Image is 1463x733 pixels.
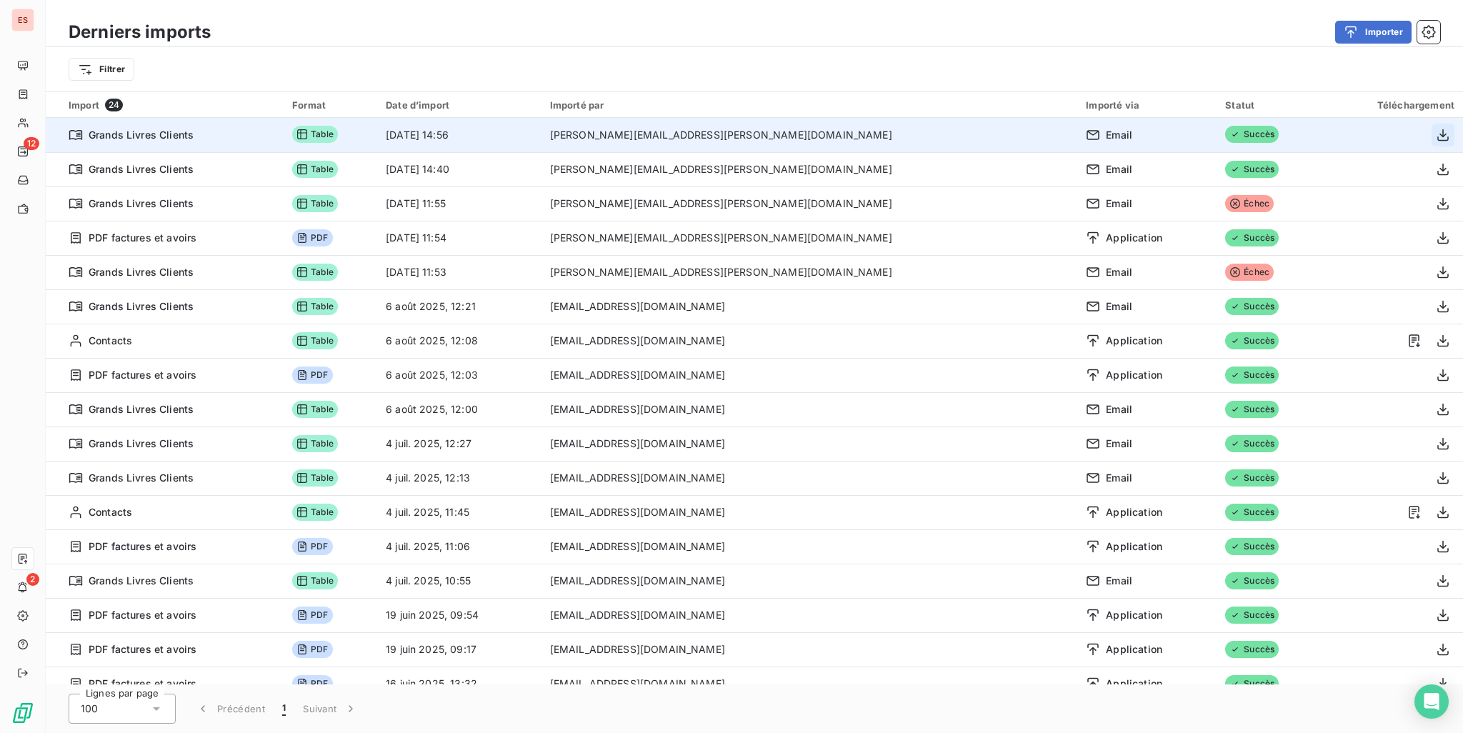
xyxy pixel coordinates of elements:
button: Filtrer [69,58,134,81]
span: Succès [1225,538,1279,555]
h3: Derniers imports [69,19,211,45]
span: Succès [1225,161,1279,178]
td: [EMAIL_ADDRESS][DOMAIN_NAME] [541,358,1078,392]
td: 4 juil. 2025, 12:13 [377,461,541,495]
img: Logo LeanPay [11,702,34,724]
span: Table [292,435,338,452]
td: [EMAIL_ADDRESS][DOMAIN_NAME] [541,461,1078,495]
span: Application [1106,334,1162,348]
div: Date d’import [386,99,533,111]
td: [EMAIL_ADDRESS][DOMAIN_NAME] [541,427,1078,461]
div: Open Intercom Messenger [1414,684,1449,719]
span: Email [1106,196,1132,211]
td: [DATE] 11:53 [377,255,541,289]
span: 12 [24,137,39,150]
td: 4 juil. 2025, 12:27 [377,427,541,461]
span: PDF factures et avoirs [89,368,196,382]
span: Table [292,572,338,589]
span: PDF [292,641,332,658]
span: Succès [1225,229,1279,246]
span: 100 [81,702,98,716]
td: 6 août 2025, 12:00 [377,392,541,427]
span: PDF factures et avoirs [89,608,196,622]
span: Application [1106,677,1162,691]
span: Email [1106,402,1132,417]
td: [EMAIL_ADDRESS][DOMAIN_NAME] [541,495,1078,529]
span: Contacts [89,334,132,348]
span: Email [1106,265,1132,279]
td: [EMAIL_ADDRESS][DOMAIN_NAME] [541,667,1078,701]
td: 4 juil. 2025, 11:45 [377,495,541,529]
span: Table [292,126,338,143]
td: [PERSON_NAME][EMAIL_ADDRESS][PERSON_NAME][DOMAIN_NAME] [541,152,1078,186]
td: [DATE] 14:56 [377,118,541,152]
span: Succès [1225,469,1279,487]
td: 19 juin 2025, 09:17 [377,632,541,667]
button: 1 [274,694,294,724]
span: PDF [292,366,332,384]
td: [DATE] 11:55 [377,186,541,221]
span: PDF factures et avoirs [89,231,196,245]
td: [PERSON_NAME][EMAIL_ADDRESS][PERSON_NAME][DOMAIN_NAME] [541,221,1078,255]
span: Table [292,332,338,349]
span: Échec [1225,195,1274,212]
span: Succès [1225,675,1279,692]
span: Succès [1225,607,1279,624]
span: Succès [1225,401,1279,418]
span: Email [1106,162,1132,176]
td: 16 juin 2025, 13:32 [377,667,541,701]
td: [PERSON_NAME][EMAIL_ADDRESS][PERSON_NAME][DOMAIN_NAME] [541,118,1078,152]
span: 1 [282,702,286,716]
span: Grands Livres Clients [89,437,194,451]
span: Table [292,401,338,418]
span: Email [1106,437,1132,451]
span: Grands Livres Clients [89,196,194,211]
span: PDF factures et avoirs [89,642,196,657]
span: PDF [292,607,332,624]
span: Grands Livres Clients [89,128,194,142]
span: Grands Livres Clients [89,265,194,279]
div: Téléchargement [1331,99,1454,111]
span: Table [292,264,338,281]
span: Email [1106,299,1132,314]
span: Succès [1225,572,1279,589]
span: Application [1106,539,1162,554]
div: Format [292,99,369,111]
span: 24 [105,99,123,111]
span: Succès [1225,641,1279,658]
span: PDF [292,229,332,246]
td: [EMAIL_ADDRESS][DOMAIN_NAME] [541,324,1078,358]
span: Table [292,469,338,487]
span: Échec [1225,264,1274,281]
span: Table [292,161,338,178]
span: Grands Livres Clients [89,162,194,176]
span: Grands Livres Clients [89,299,194,314]
div: Statut [1225,99,1314,111]
span: Application [1106,608,1162,622]
td: 6 août 2025, 12:03 [377,358,541,392]
span: Table [292,298,338,315]
span: Succès [1225,126,1279,143]
span: Succès [1225,435,1279,452]
td: 6 août 2025, 12:08 [377,324,541,358]
div: Import [69,99,275,111]
td: [PERSON_NAME][EMAIL_ADDRESS][PERSON_NAME][DOMAIN_NAME] [541,186,1078,221]
button: Précédent [187,694,274,724]
td: 19 juin 2025, 09:54 [377,598,541,632]
span: Contacts [89,505,132,519]
span: Application [1106,368,1162,382]
td: [EMAIL_ADDRESS][DOMAIN_NAME] [541,598,1078,632]
span: Email [1106,128,1132,142]
span: Grands Livres Clients [89,574,194,588]
td: [DATE] 11:54 [377,221,541,255]
td: [EMAIL_ADDRESS][DOMAIN_NAME] [541,529,1078,564]
button: Suivant [294,694,366,724]
td: 4 juil. 2025, 10:55 [377,564,541,598]
span: 2 [26,573,39,586]
span: Grands Livres Clients [89,471,194,485]
div: Importé via [1086,99,1208,111]
span: PDF [292,675,332,692]
td: [EMAIL_ADDRESS][DOMAIN_NAME] [541,632,1078,667]
span: Email [1106,574,1132,588]
span: PDF factures et avoirs [89,677,196,691]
